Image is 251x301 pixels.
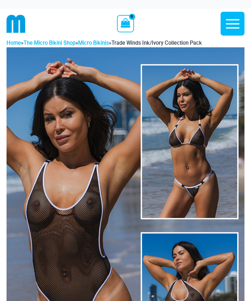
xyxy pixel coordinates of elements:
[111,40,202,46] span: Trade Winds Ink/Ivory Collection Pack
[24,40,75,46] a: The Micro Bikini Shop
[117,15,134,32] a: View Shopping Cart, empty
[7,40,21,46] a: Home
[78,40,109,46] a: Micro Bikinis
[7,14,25,33] img: cropped mm emblem
[7,40,202,46] span: » » »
